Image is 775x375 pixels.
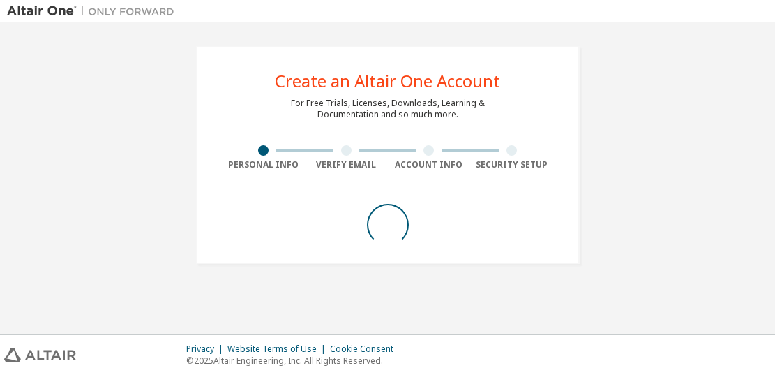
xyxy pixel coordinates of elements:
div: Security Setup [470,159,553,170]
div: Verify Email [305,159,388,170]
div: Privacy [186,344,227,355]
div: Cookie Consent [330,344,402,355]
div: For Free Trials, Licenses, Downloads, Learning & Documentation and so much more. [291,98,485,120]
div: Account Info [388,159,471,170]
div: Create an Altair One Account [275,73,500,89]
img: altair_logo.svg [4,348,76,362]
div: Website Terms of Use [227,344,330,355]
img: Altair One [7,4,181,18]
p: © 2025 Altair Engineering, Inc. All Rights Reserved. [186,355,402,367]
div: Personal Info [223,159,306,170]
